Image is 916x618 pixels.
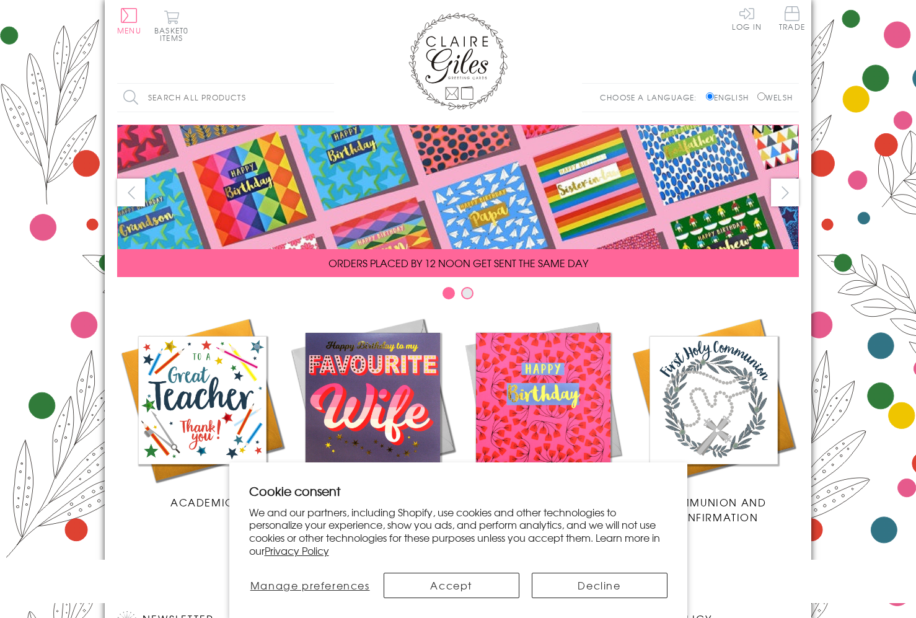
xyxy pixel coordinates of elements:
[461,287,473,299] button: Carousel Page 2
[600,92,703,103] p: Choose a language:
[117,84,334,112] input: Search all products
[706,92,714,100] input: English
[628,315,799,524] a: Communion and Confirmation
[117,549,288,573] a: Anniversary
[249,506,667,557] p: We and our partners, including Shopify, use cookies and other technologies to personalize your ex...
[265,543,329,558] a: Privacy Policy
[160,25,188,43] span: 0 items
[532,573,667,598] button: Decline
[288,315,458,510] a: New Releases
[249,573,371,598] button: Manage preferences
[249,482,667,500] h2: Cookie consent
[706,92,755,103] label: English
[117,25,141,36] span: Menu
[117,286,799,306] div: Carousel Pagination
[628,549,799,573] a: Wedding Occasions
[250,578,370,593] span: Manage preferences
[154,10,188,42] button: Basket0 items
[170,495,234,510] span: Academic
[732,6,762,30] a: Log In
[163,558,242,573] span: Anniversary
[117,8,141,34] button: Menu
[458,315,628,510] a: Birthdays
[322,84,334,112] input: Search
[328,255,588,270] span: ORDERS PLACED BY 12 NOON GET SENT THE SAME DAY
[117,179,145,206] button: prev
[779,6,805,30] span: Trade
[757,92,793,103] label: Welsh
[408,12,508,110] img: Claire Giles Greetings Cards
[757,92,765,100] input: Welsh
[650,558,778,573] span: Wedding Occasions
[384,573,519,598] button: Accept
[771,179,799,206] button: next
[779,6,805,33] a: Trade
[117,315,288,510] a: Academic
[661,495,767,524] span: Communion and Confirmation
[443,287,455,299] button: Carousel Page 1 (Current Slide)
